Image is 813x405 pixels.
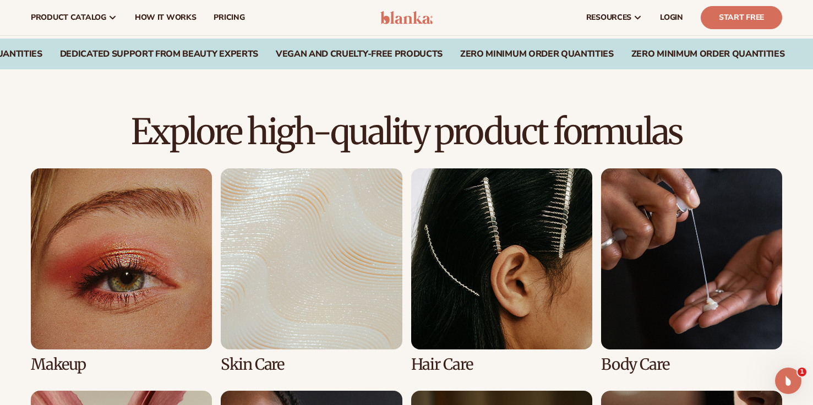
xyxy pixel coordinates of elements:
[411,168,592,373] div: 3 / 8
[214,13,244,22] span: pricing
[380,11,433,24] img: logo
[701,6,782,29] a: Start Free
[31,13,106,22] span: product catalog
[135,13,197,22] span: How It Works
[31,113,782,150] h2: Explore high-quality product formulas
[586,13,631,22] span: resources
[60,49,258,59] div: DEDICATED SUPPORT FROM BEAUTY EXPERTS
[31,356,212,373] h3: Makeup
[601,168,782,373] div: 4 / 8
[631,49,785,59] div: Zero Minimum Order QuantitieS
[221,168,402,373] div: 2 / 8
[221,356,402,373] h3: Skin Care
[31,168,212,373] div: 1 / 8
[660,13,683,22] span: LOGIN
[460,49,614,59] div: Zero Minimum Order QuantitieS
[775,368,801,394] iframe: Intercom live chat
[411,356,592,373] h3: Hair Care
[601,356,782,373] h3: Body Care
[276,49,443,59] div: Vegan and Cruelty-Free Products
[798,368,806,376] span: 1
